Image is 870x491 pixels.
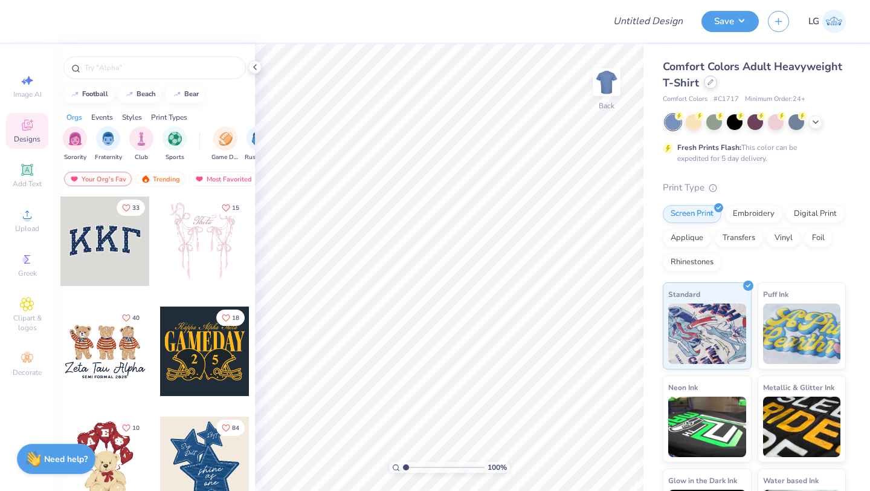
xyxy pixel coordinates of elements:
[189,172,257,186] div: Most Favorited
[14,134,40,144] span: Designs
[232,315,239,321] span: 18
[714,94,739,105] span: # C1717
[668,474,737,487] span: Glow in the Dark Ink
[715,229,763,247] div: Transfers
[13,368,42,377] span: Decorate
[63,126,87,162] button: filter button
[245,126,272,162] div: filter for Rush & Bid
[594,70,619,94] img: Back
[63,85,114,103] button: football
[63,126,87,162] div: filter for Sorority
[122,112,142,123] div: Styles
[168,132,182,146] img: Sports Image
[808,10,846,33] a: LG
[663,94,707,105] span: Comfort Colors
[82,91,108,97] div: football
[763,304,841,364] img: Puff Ink
[677,142,826,164] div: This color can be expedited for 5 day delivery.
[95,126,122,162] button: filter button
[767,229,801,247] div: Vinyl
[124,91,134,98] img: trend_line.gif
[668,304,746,364] img: Standard
[786,205,845,223] div: Digital Print
[118,85,161,103] button: beach
[599,100,614,111] div: Back
[117,310,145,326] button: Like
[763,474,819,487] span: Water based Ink
[211,126,239,162] button: filter button
[216,420,245,436] button: Like
[701,11,759,32] button: Save
[44,454,88,465] strong: Need help?
[15,224,39,233] span: Upload
[172,91,182,98] img: trend_line.gif
[18,268,37,278] span: Greek
[141,175,150,183] img: trending.gif
[166,153,184,162] span: Sports
[245,126,272,162] button: filter button
[232,205,239,211] span: 15
[808,15,819,28] span: LG
[677,143,741,152] strong: Fresh Prints Flash:
[64,172,132,186] div: Your Org's Fav
[663,59,842,90] span: Comfort Colors Adult Heavyweight T-Shirt
[137,91,156,97] div: beach
[763,381,834,394] span: Metallic & Glitter Ink
[132,425,140,431] span: 10
[117,420,145,436] button: Like
[725,205,782,223] div: Embroidery
[132,315,140,321] span: 40
[195,175,204,183] img: most_fav.gif
[163,126,187,162] div: filter for Sports
[83,62,238,74] input: Try "Alpha"
[216,200,245,216] button: Like
[64,153,86,162] span: Sorority
[763,397,841,457] img: Metallic & Glitter Ink
[763,288,788,301] span: Puff Ink
[184,91,199,97] div: bear
[211,126,239,162] div: filter for Game Day
[663,205,721,223] div: Screen Print
[668,288,700,301] span: Standard
[663,253,721,272] div: Rhinestones
[232,425,239,431] span: 84
[211,153,239,162] span: Game Day
[822,10,846,33] img: Lijo George
[151,112,187,123] div: Print Types
[488,462,507,473] span: 100 %
[66,112,82,123] div: Orgs
[135,153,148,162] span: Club
[70,91,80,98] img: trend_line.gif
[117,200,145,216] button: Like
[132,205,140,211] span: 33
[95,126,122,162] div: filter for Fraternity
[13,89,42,99] span: Image AI
[668,397,746,457] img: Neon Ink
[95,153,122,162] span: Fraternity
[663,229,711,247] div: Applique
[245,153,272,162] span: Rush & Bid
[745,94,805,105] span: Minimum Order: 24 +
[216,310,245,326] button: Like
[663,181,846,195] div: Print Type
[604,9,692,33] input: Untitled Design
[91,112,113,123] div: Events
[13,179,42,189] span: Add Text
[219,132,233,146] img: Game Day Image
[804,229,833,247] div: Foil
[6,313,48,333] span: Clipart & logos
[101,132,115,146] img: Fraternity Image
[668,381,698,394] span: Neon Ink
[163,126,187,162] button: filter button
[68,132,82,146] img: Sorority Image
[129,126,153,162] button: filter button
[69,175,79,183] img: most_fav.gif
[129,126,153,162] div: filter for Club
[135,172,185,186] div: Trending
[135,132,148,146] img: Club Image
[166,85,204,103] button: bear
[252,132,266,146] img: Rush & Bid Image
